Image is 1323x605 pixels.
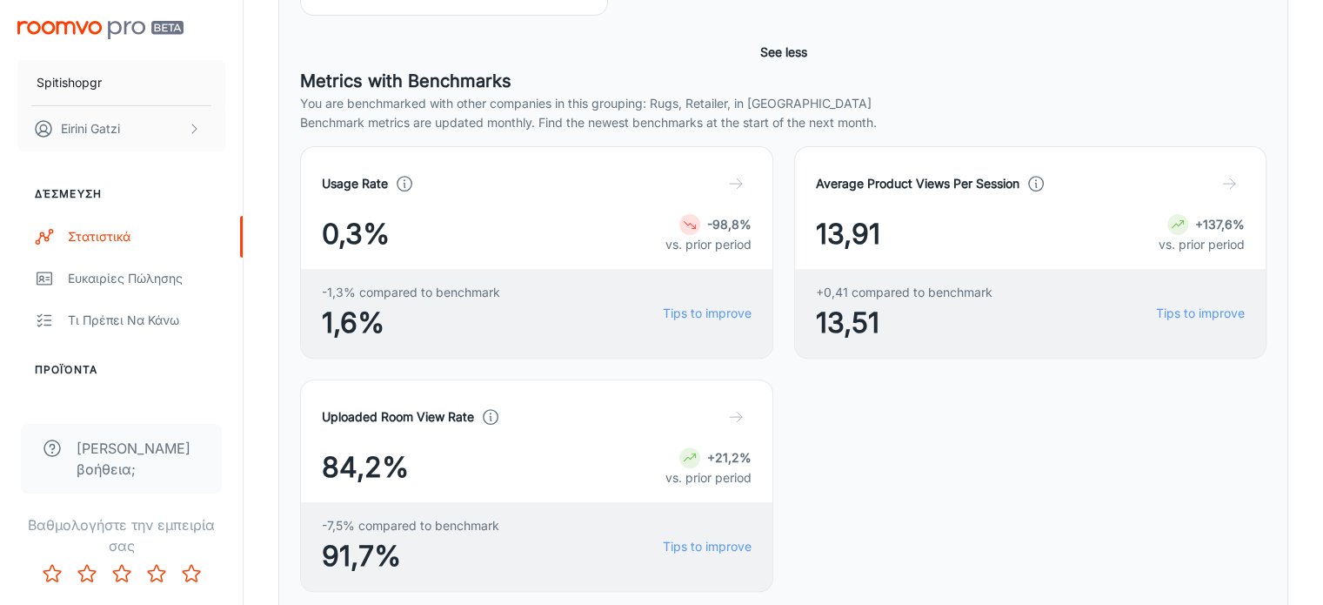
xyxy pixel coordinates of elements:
[1156,304,1245,323] a: Tips to improve
[322,283,500,302] span: -1,3% compared to benchmark
[300,94,1266,113] p: You are benchmarked with other companies in this grouping: Rugs, Retailer, in [GEOGRAPHIC_DATA]
[322,516,499,535] span: -7,5% compared to benchmark
[17,60,225,105] button: Spitishopgr
[1195,217,1245,232] strong: +137,6%
[70,556,104,591] button: Rate 2 star
[300,68,1266,94] h5: Metrics with Benchmarks
[322,447,409,488] span: 84,2%
[322,535,499,577] span: 91,7%
[816,302,992,344] span: 13,51
[816,174,1019,193] h4: Average Product Views Per Session
[322,407,474,427] h4: Uploaded Room View Rate
[322,302,500,344] span: 1,6%
[665,468,752,487] p: vs. prior period
[139,556,174,591] button: Rate 4 star
[665,235,752,254] p: vs. prior period
[322,174,388,193] h4: Usage Rate
[816,283,992,302] span: +0,41 compared to benchmark
[61,119,120,138] p: Eirini Gatzi
[663,304,752,323] a: Tips to improve
[77,438,201,480] span: [PERSON_NAME] βοήθεια;
[68,311,225,330] div: Τι πρέπει να κάνω
[663,537,752,556] a: Tips to improve
[104,556,139,591] button: Rate 3 star
[35,556,70,591] button: Rate 1 star
[300,113,1266,132] p: Benchmark metrics are updated monthly. Find the newest benchmarks at the start of the next month.
[37,73,102,92] p: Spitishopgr
[707,217,752,232] strong: -98,8%
[174,556,209,591] button: Rate 5 star
[17,106,225,151] button: Eirini Gatzi
[17,21,184,39] img: Roomvo PRO Beta
[322,213,390,255] span: 0,3%
[816,213,880,255] span: 13,91
[68,227,225,246] div: Στατιστικά
[68,269,225,288] div: Ευκαιρίες πώλησης
[753,37,814,68] button: See less
[1159,235,1245,254] p: vs. prior period
[68,403,225,422] div: Τα προϊόντα μου
[14,514,229,556] p: Βαθμολογήστε την εμπειρία σας
[707,450,752,465] strong: +21,2%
